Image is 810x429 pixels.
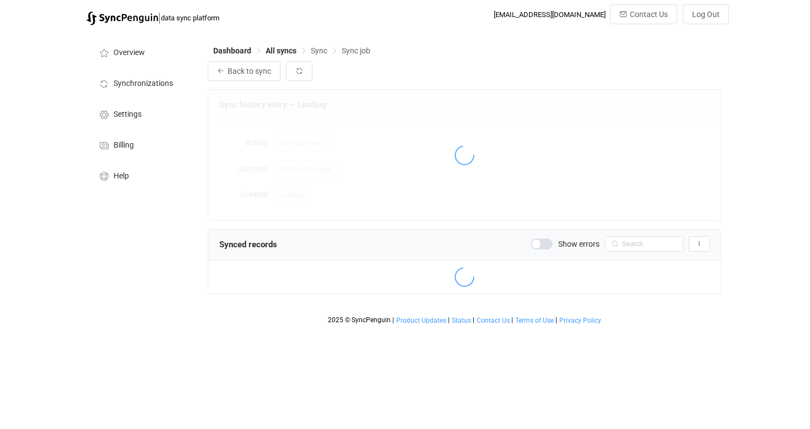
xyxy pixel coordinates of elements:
span: | [392,316,394,324]
span: All syncs [266,46,296,55]
span: Sync [311,46,327,55]
button: Back to sync [208,61,280,81]
span: Dashboard [213,46,251,55]
span: Status [452,317,471,324]
input: Search [605,236,683,252]
img: syncpenguin.svg [87,12,158,25]
a: Contact Us [476,317,510,324]
span: 2025 © SyncPenguin [328,316,391,324]
span: | [511,316,513,324]
span: Overview [114,48,145,57]
span: Settings [114,110,142,119]
a: Help [87,160,197,191]
span: Show errors [558,240,600,248]
div: [EMAIL_ADDRESS][DOMAIN_NAME] [494,10,606,19]
button: Log Out [683,4,729,24]
span: Sync job [342,46,370,55]
a: Settings [87,98,197,129]
div: Breadcrumb [213,47,370,55]
span: Help [114,172,129,181]
span: Product Updates [396,317,446,324]
span: Log Out [692,10,720,19]
span: Privacy Policy [559,317,601,324]
span: Billing [114,141,134,150]
button: Contact Us [610,4,677,24]
a: Product Updates [396,317,447,324]
span: | [555,316,557,324]
a: Billing [87,129,197,160]
a: Synchronizations [87,67,197,98]
a: |data sync platform [87,10,219,25]
span: | [158,10,161,25]
span: Synced records [219,240,277,249]
span: Back to sync [228,67,271,75]
a: Overview [87,36,197,67]
span: Contact Us [630,10,668,19]
a: Privacy Policy [559,317,602,324]
span: Contact Us [477,317,510,324]
a: Status [451,317,472,324]
span: | [473,316,474,324]
span: | [448,316,450,324]
span: Synchronizations [114,79,173,88]
span: data sync platform [161,14,219,22]
a: Terms of Use [515,317,554,324]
